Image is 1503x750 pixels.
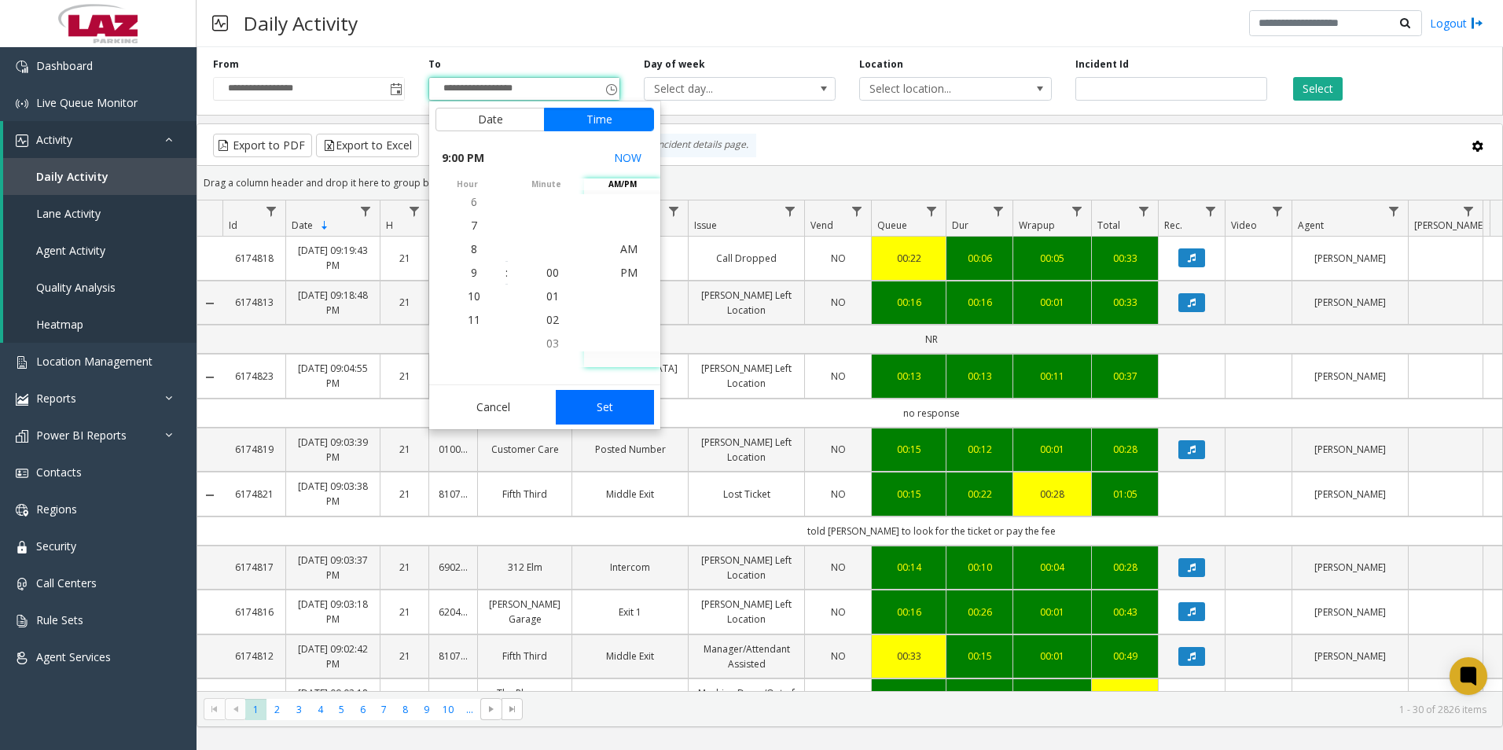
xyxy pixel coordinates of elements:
a: Lane Filter Menu [663,200,685,222]
a: NO [814,560,862,575]
span: Page 7 [373,699,395,720]
span: Contacts [36,465,82,480]
a: 00:13 [956,369,1003,384]
span: Page 2 [266,699,288,720]
div: 00:15 [956,649,1003,664]
a: [PERSON_NAME] [1302,251,1398,266]
a: [DATE] 09:19:43 PM [296,243,370,273]
span: Reports [36,391,76,406]
span: Total [1097,219,1120,232]
a: Vend Filter Menu [847,200,868,222]
label: Day of week [644,57,705,72]
a: [DATE] 09:18:48 PM [296,288,370,318]
a: 00:43 [1101,605,1148,619]
a: 6174817 [232,560,276,575]
h3: Daily Activity [236,4,366,42]
img: 'icon' [16,467,28,480]
span: Go to the next page [480,698,502,720]
span: [PERSON_NAME] [1414,219,1486,232]
a: 00:10 [956,560,1003,575]
span: Page 8 [395,699,416,720]
a: Wrapup Filter Menu [1067,200,1088,222]
div: 00:15 [881,442,936,457]
a: [DATE] 09:03:18 PM [296,597,370,627]
span: Vend [810,219,833,232]
span: Activity [36,132,72,147]
button: Time tab [544,108,654,131]
div: 00:28 [1101,442,1148,457]
kendo-pager-info: 1 - 30 of 2826 items [532,703,1486,716]
a: 00:49 [1101,649,1148,664]
a: 00:33 [1101,251,1148,266]
span: NO [831,443,846,456]
a: 21 [390,369,419,384]
span: Agent Services [36,649,111,664]
button: Date tab [435,108,545,131]
a: [PERSON_NAME] Garage [487,597,562,627]
span: 00 [546,265,559,280]
div: : [505,265,508,281]
span: Dur [952,219,968,232]
div: 00:01 [1023,605,1082,619]
img: 'icon' [16,393,28,406]
span: Rule Sets [36,612,83,627]
a: 21 [390,442,419,457]
span: Call Centers [36,575,97,590]
a: [DATE] 09:03:38 PM [296,479,370,509]
a: Manager/Attendant Assisted [698,642,795,671]
a: 21 [390,605,419,619]
a: 6174818 [232,251,276,266]
span: 11 [468,312,480,327]
a: 21 [390,295,419,310]
a: 00:16 [956,295,1003,310]
span: H [386,219,393,232]
span: Live Queue Monitor [36,95,138,110]
span: 6 [471,194,477,209]
span: Agent [1298,219,1324,232]
a: 00:01 [1023,649,1082,664]
span: Regions [36,502,77,517]
a: NO [814,649,862,664]
a: Lost Ticket [698,487,795,502]
a: [PERSON_NAME] [1302,442,1398,457]
div: 00:12 [956,442,1003,457]
span: Select day... [645,78,797,100]
a: Collapse Details [197,297,222,310]
a: 6174819 [232,442,276,457]
label: Incident Id [1075,57,1129,72]
a: 21 [390,560,419,575]
span: Toggle popup [387,78,404,100]
span: Page 11 [459,699,480,720]
a: [PERSON_NAME] [1302,649,1398,664]
span: NO [831,487,846,501]
a: Heatmap [3,306,197,343]
a: [DATE] 09:02:18 PM [296,686,370,715]
a: 00:22 [956,487,1003,502]
a: 00:05 [1023,251,1082,266]
span: NO [831,296,846,309]
span: Video [1231,219,1257,232]
span: Heatmap [36,317,83,332]
a: 00:01 [1023,295,1082,310]
a: Intercom [582,560,678,575]
a: Posted Number [582,442,678,457]
span: Wrapup [1019,219,1055,232]
a: [PERSON_NAME] [1302,605,1398,619]
span: Page 4 [310,699,331,720]
a: Agent Filter Menu [1384,200,1405,222]
a: 6174821 [232,487,276,502]
a: Total Filter Menu [1134,200,1155,222]
a: NO [814,442,862,457]
span: hour [429,178,505,190]
div: 00:01 [1023,442,1082,457]
img: pageIcon [212,4,228,42]
div: 00:37 [1101,369,1148,384]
